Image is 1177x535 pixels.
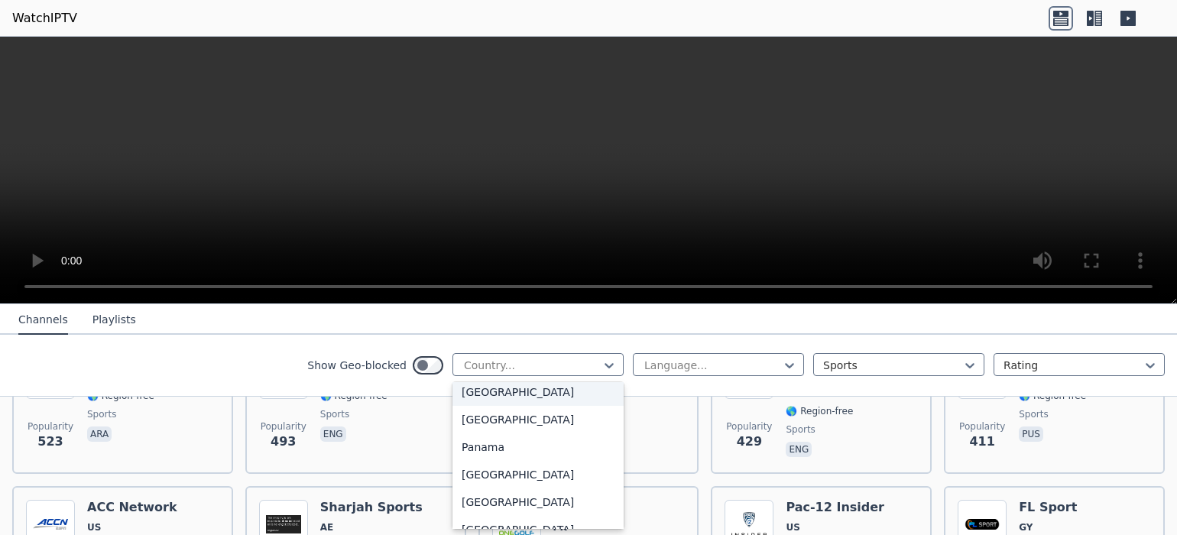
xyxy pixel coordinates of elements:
[452,461,624,488] div: [GEOGRAPHIC_DATA]
[969,433,994,451] span: 411
[959,420,1005,433] span: Popularity
[87,521,101,533] span: US
[87,408,116,420] span: sports
[271,433,296,451] span: 493
[320,500,423,515] h6: Sharjah Sports
[786,423,815,436] span: sports
[786,500,884,515] h6: Pac-12 Insider
[1019,408,1048,420] span: sports
[786,405,853,417] span: 🌎 Region-free
[320,521,333,533] span: AE
[87,426,112,442] p: ara
[28,420,73,433] span: Popularity
[307,358,407,373] label: Show Geo-blocked
[786,442,812,457] p: eng
[87,500,177,515] h6: ACC Network
[261,420,306,433] span: Popularity
[18,306,68,335] button: Channels
[452,488,624,516] div: [GEOGRAPHIC_DATA]
[1019,426,1043,442] p: pus
[786,521,799,533] span: US
[92,306,136,335] button: Playlists
[320,408,349,420] span: sports
[726,420,772,433] span: Popularity
[452,433,624,461] div: Panama
[452,406,624,433] div: [GEOGRAPHIC_DATA]
[452,378,624,406] div: [GEOGRAPHIC_DATA]
[1019,500,1086,515] h6: FL Sport
[320,426,346,442] p: eng
[12,9,77,28] a: WatchIPTV
[1019,521,1033,533] span: GY
[37,433,63,451] span: 523
[737,433,762,451] span: 429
